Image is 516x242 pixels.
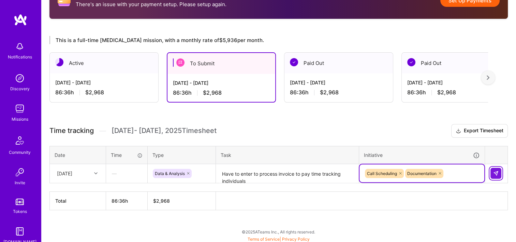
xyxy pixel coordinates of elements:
[13,208,27,215] div: Tokens
[290,79,387,86] div: [DATE] - [DATE]
[173,79,270,86] div: [DATE] - [DATE]
[41,223,516,240] div: © 2025 ATeams Inc., All rights reserved.
[437,89,456,96] span: $2,968
[49,126,94,135] span: Time tracking
[282,237,310,242] a: Privacy Policy
[493,171,499,176] img: Submit
[456,127,461,135] i: icon Download
[50,191,106,210] th: Total
[55,89,153,96] div: 86:36 h
[290,89,387,96] div: 86:36 h
[8,53,32,60] div: Notifications
[148,191,216,210] th: $2,968
[176,58,185,67] img: To Submit
[216,146,359,164] th: Task
[407,58,415,66] img: Paid Out
[55,79,153,86] div: [DATE] - [DATE]
[13,225,27,238] img: guide book
[55,58,63,66] img: Active
[12,132,28,149] img: Community
[13,102,27,116] img: teamwork
[284,53,393,73] div: Paid Out
[173,89,270,96] div: 86:36 h
[112,126,217,135] span: [DATE] - [DATE] , 2025 Timesheet
[451,124,508,138] button: Export Timesheet
[50,53,158,73] div: Active
[402,53,510,73] div: Paid Out
[14,14,27,26] img: logo
[487,75,489,80] img: right
[407,79,505,86] div: [DATE] - [DATE]
[217,165,358,183] textarea: Have to enter to process invoice to pay time tracking individuals
[106,191,148,210] th: 86:36h
[49,36,488,44] div: This is a full-time [MEDICAL_DATA] mission, with a monthly rate of $5,936 per month.
[9,149,31,156] div: Community
[407,89,505,96] div: 86:36 h
[155,171,185,176] span: Data & Analysis
[167,53,275,74] div: To Submit
[16,199,24,205] img: tokens
[248,237,310,242] span: |
[15,179,25,186] div: Invite
[94,172,98,175] i: icon Chevron
[320,89,339,96] span: $2,968
[57,170,72,177] div: [DATE]
[148,146,216,164] th: Type
[367,171,397,176] span: Call Scheduling
[290,58,298,66] img: Paid Out
[12,116,28,123] div: Missions
[13,71,27,85] img: discovery
[111,151,143,159] div: Time
[13,40,27,53] img: bell
[364,151,480,159] div: Initiative
[50,146,106,164] th: Date
[13,165,27,179] img: Invite
[248,237,280,242] a: Terms of Service
[490,168,502,179] div: null
[407,171,437,176] span: Documentation
[106,164,147,183] div: —
[203,89,222,96] span: $2,968
[76,1,226,8] p: There's an issue with your payment setup. Please setup again.
[85,89,104,96] span: $2,968
[10,85,30,92] div: Discovery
